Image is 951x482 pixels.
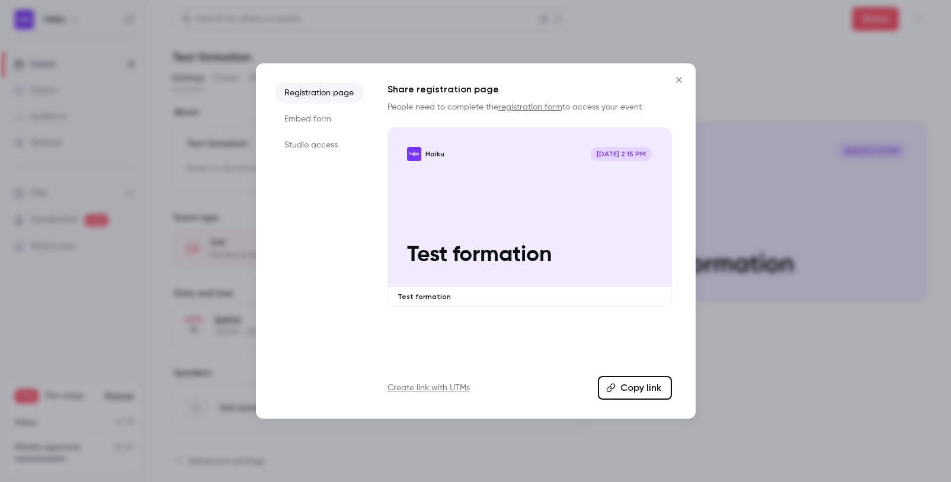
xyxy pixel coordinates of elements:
button: Close [667,68,691,92]
span: [DATE] 2:15 PM [591,147,652,161]
h1: Share registration page [388,82,672,97]
li: Studio access [275,134,364,156]
a: registration form [498,103,562,111]
p: Haiku [425,149,444,159]
p: People need to complete the to access your event [388,101,672,113]
p: Test formation [398,292,662,301]
button: Copy link [598,376,672,400]
p: Test formation [407,242,652,268]
li: Registration page [275,82,364,104]
img: Test formation [407,147,421,161]
a: Create link with UTMs [388,382,470,394]
li: Embed form [275,108,364,130]
a: Test formationHaiku[DATE] 2:15 PMTest formationTest formation [388,127,672,307]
